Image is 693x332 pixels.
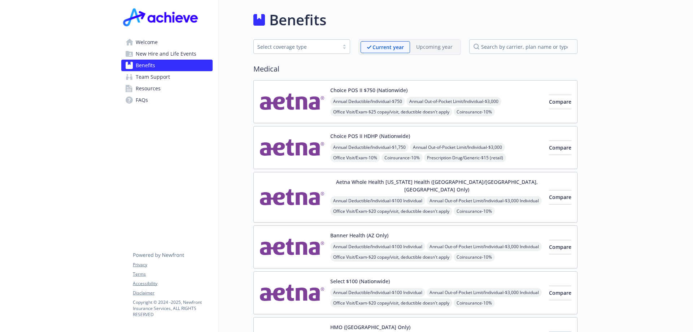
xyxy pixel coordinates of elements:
span: Office Visit/Exam - $20 copay/visit, deductible doesn't apply [330,207,452,216]
span: Annual Deductible/Individual - $100 Individual [330,288,425,297]
span: New Hire and Life Events [136,48,196,60]
img: Aetna Inc carrier logo [260,132,324,163]
span: Compare [549,243,571,250]
a: Resources [121,83,213,94]
a: Accessibility [133,280,212,287]
img: Aetna Inc carrier logo [260,178,324,216]
span: Coinsurance - 10% [454,298,495,307]
span: Compare [549,144,571,151]
span: Compare [549,194,571,201]
span: Welcome [136,36,158,48]
a: Team Support [121,71,213,83]
span: Compare [549,289,571,296]
p: Current year [372,43,404,51]
p: Copyright © 2024 - 2025 , Newfront Insurance Services, ALL RIGHTS RESERVED [133,299,212,318]
span: Annual Out-of-Pocket Limit/Individual - $3,000 [410,143,505,152]
span: Benefits [136,60,155,71]
span: Office Visit/Exam - 10% [330,153,380,162]
img: Aetna Inc carrier logo [260,86,324,117]
a: New Hire and Life Events [121,48,213,60]
span: Annual Out-of-Pocket Limit/Individual - $3,000 Individual [427,196,542,205]
h1: Benefits [269,9,326,31]
button: Compare [549,141,571,155]
a: Disclaimer [133,290,212,296]
button: Banner Health (AZ Only) [330,232,388,239]
img: Aetna Inc carrier logo [260,277,324,308]
button: Compare [549,240,571,254]
a: Benefits [121,60,213,71]
button: Select $100 (Nationwide) [330,277,390,285]
span: Annual Out-of-Pocket Limit/Individual - $3,000 Individual [427,288,542,297]
button: Compare [549,286,571,300]
span: Annual Deductible/Individual - $100 Individual [330,196,425,205]
span: Coinsurance - 10% [454,207,495,216]
span: FAQs [136,94,148,106]
button: Compare [549,95,571,109]
button: HMO ([GEOGRAPHIC_DATA] Only) [330,323,410,331]
span: Annual Deductible/Individual - $100 Individual [330,242,425,251]
span: Office Visit/Exam - $20 copay/visit, deductible doesn't apply [330,298,452,307]
div: Select coverage type [257,43,335,51]
span: Upcoming year [410,41,459,53]
span: Compare [549,98,571,105]
a: FAQs [121,94,213,106]
span: Coinsurance - 10% [454,107,495,116]
span: Annual Out-of-Pocket Limit/Individual - $3,000 Individual [427,242,542,251]
button: Choice POS II HDHP (Nationwide) [330,132,410,140]
button: Aetna Whole Health [US_STATE] Health ([GEOGRAPHIC_DATA]/[GEOGRAPHIC_DATA], [GEOGRAPHIC_DATA] Only) [330,178,543,193]
input: search by carrier, plan name or type [469,39,577,54]
span: Team Support [136,71,170,83]
a: Privacy [133,262,212,268]
span: Coinsurance - 10% [454,253,495,262]
p: Upcoming year [416,43,453,51]
button: Choice POS II $750 (Nationwide) [330,86,407,94]
a: Welcome [121,36,213,48]
h2: Medical [253,64,577,74]
span: Annual Out-of-Pocket Limit/Individual - $3,000 [406,97,501,106]
img: Aetna Inc carrier logo [260,232,324,262]
a: Terms [133,271,212,277]
span: Prescription Drug/Generic - $15 (retail) [424,153,506,162]
span: Office Visit/Exam - $25 copay/visit, deductible doesn't apply [330,107,452,116]
span: Resources [136,83,161,94]
span: Office Visit/Exam - $20 copay/visit, deductible doesn't apply [330,253,452,262]
span: Coinsurance - 10% [382,153,423,162]
span: Annual Deductible/Individual - $750 [330,97,405,106]
span: Annual Deductible/Individual - $1,750 [330,143,409,152]
button: Compare [549,190,571,204]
